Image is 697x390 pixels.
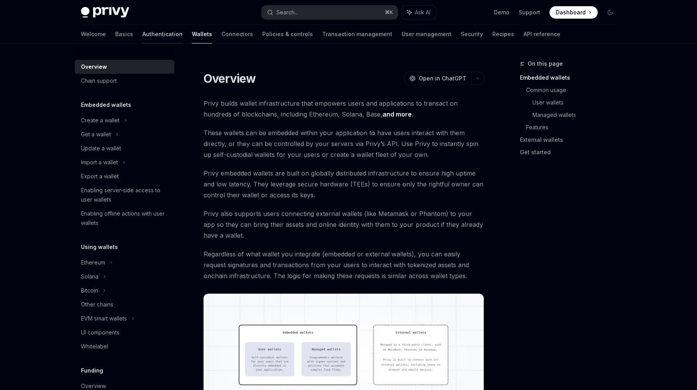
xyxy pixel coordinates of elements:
a: Recipes [492,25,514,44]
a: Dashboard [550,6,598,19]
button: Ask AI [402,5,436,19]
img: dark logo [81,7,129,18]
div: Create a wallet [81,116,119,125]
span: Privy builds wallet infrastructure that empowers users and applications to transact on hundreds o... [204,98,484,120]
a: Chain support [75,74,174,88]
a: Update a wallet [75,141,174,155]
div: Other chains [81,300,113,309]
a: User wallets [532,96,623,109]
a: Other chains [75,298,174,312]
span: Privy also supports users connecting external wallets (like Metamask or Phantom) to your app so t... [204,208,484,241]
a: Overview [75,60,174,74]
a: Policies & controls [262,25,313,44]
h1: Overview [204,71,256,85]
div: Enabling server-side access to user wallets [81,186,170,204]
div: Get a wallet [81,130,111,139]
div: Chain support [81,76,117,85]
a: and more [383,110,412,118]
button: Search...⌘K [262,5,398,19]
a: Managed wallets [532,109,623,121]
div: Export a wallet [81,172,119,181]
h5: Embedded wallets [81,100,131,110]
h5: Using wallets [81,242,118,252]
a: Enabling offline actions with user wallets [75,207,174,230]
a: Support [519,9,540,16]
span: On this page [528,59,563,68]
a: User management [402,25,451,44]
span: Dashboard [556,9,586,16]
a: Demo [494,9,509,16]
span: Ask AI [415,9,430,16]
a: UI components [75,326,174,340]
a: External wallets [520,134,623,146]
span: ⌘ K [385,9,393,16]
a: Authentication [142,25,183,44]
div: Whitelabel [81,342,108,351]
div: Ethereum [81,258,105,267]
span: Open in ChatGPT [419,75,466,82]
span: These wallets can be embedded within your application to have users interact with them directly, ... [204,127,484,160]
div: UI components [81,328,119,337]
a: Wallets [192,25,212,44]
a: Welcome [81,25,106,44]
a: Basics [115,25,133,44]
a: Common usage [526,84,623,96]
div: EVM smart wallets [81,314,127,323]
button: Toggle dark mode [604,6,616,19]
div: Import a wallet [81,158,118,167]
a: Enabling server-side access to user wallets [75,183,174,207]
a: Transaction management [322,25,392,44]
a: Features [526,121,623,134]
a: Embedded wallets [520,71,623,84]
div: Overview [81,62,107,71]
a: Connectors [221,25,253,44]
div: Bitcoin [81,286,98,295]
span: Regardless of what wallet you integrate (embedded or external wallets), you can easily request si... [204,249,484,281]
div: Enabling offline actions with user wallets [81,209,170,228]
div: Solana [81,272,98,281]
a: Security [461,25,483,44]
h5: Funding [81,366,103,375]
span: Privy embedded wallets are built on globally distributed infrastructure to ensure high uptime and... [204,168,484,200]
button: Open in ChatGPT [404,72,471,85]
a: API reference [523,25,560,44]
a: Get started [520,146,623,158]
div: Search... [276,8,298,17]
div: Update a wallet [81,144,121,153]
a: Export a wallet [75,169,174,183]
a: Whitelabel [75,340,174,353]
